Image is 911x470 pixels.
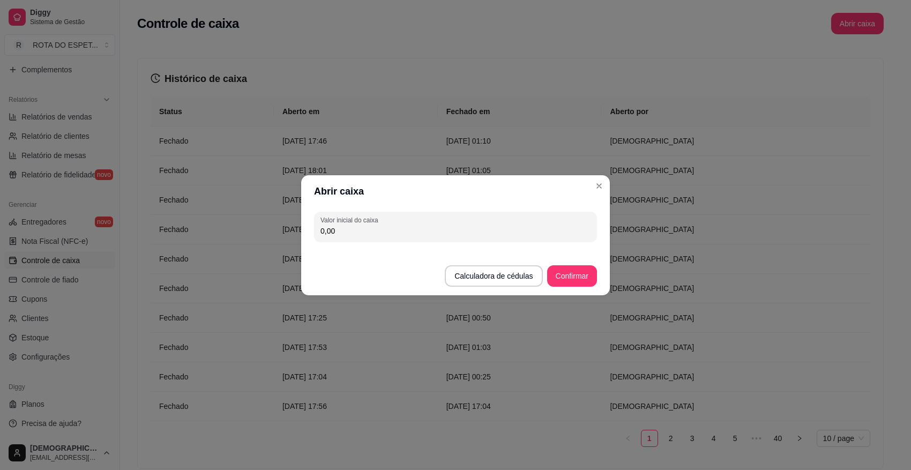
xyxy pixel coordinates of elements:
[320,215,382,225] label: Valor inicial do caixa
[591,177,608,195] button: Close
[445,265,542,287] button: Calculadora de cédulas
[301,175,610,207] header: Abrir caixa
[547,265,597,287] button: Confirmar
[320,226,591,236] input: Valor inicial do caixa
